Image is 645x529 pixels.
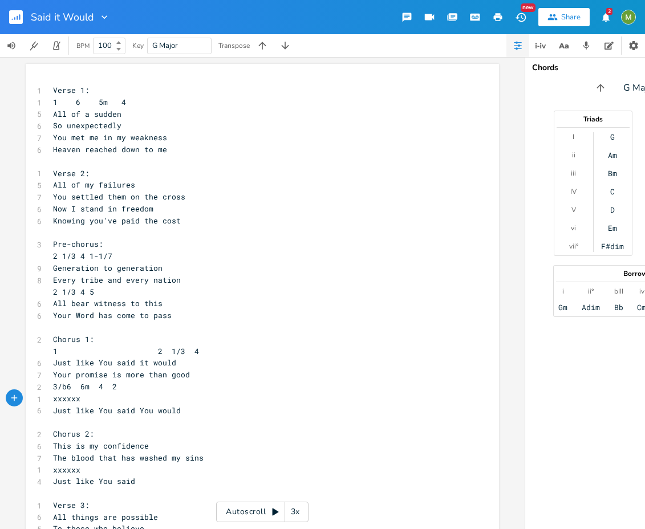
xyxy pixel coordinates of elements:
[608,150,617,160] div: Am
[53,441,149,451] span: This is my confidence
[610,205,615,214] div: D
[53,512,158,522] span: All things are possible
[570,187,577,196] div: IV
[53,85,90,95] span: Verse 1:
[610,132,615,141] div: G
[53,239,103,249] span: Pre-chorus:
[610,187,615,196] div: C
[561,12,581,22] div: Share
[53,500,90,510] span: Verse 3:
[594,7,617,27] button: 2
[53,132,240,143] span: You met me in my weakness
[53,287,94,297] span: 2 1/3 4 5
[572,150,575,160] div: ii
[132,42,144,49] div: Key
[606,8,612,15] div: 2
[53,357,176,368] span: Just like You said it would
[53,393,80,404] span: xxxxxx
[608,169,617,178] div: Bm
[53,465,80,475] span: xxxxxx
[53,263,163,273] span: Generation to generation
[509,7,532,27] button: New
[554,116,632,123] div: Triads
[538,8,590,26] button: Share
[53,251,112,261] span: 2 1/3 4 1-1/7
[53,144,167,154] span: Heaven reached down to me
[614,287,623,296] div: bIII
[53,275,181,285] span: Every tribe and every nation
[521,3,536,12] div: New
[601,242,624,251] div: F#dim
[573,132,574,141] div: I
[76,43,90,49] div: BPM
[53,453,204,463] span: The blood that has washed my sins
[608,223,617,233] div: Em
[53,109,121,119] span: All of a sudden
[53,476,135,486] span: Just like You said
[53,334,94,344] span: Chorus 1:
[53,405,181,416] span: Just like You said You would
[562,287,564,296] div: i
[53,180,135,190] span: All of my failures
[53,97,126,107] span: 1 6 5m 4
[621,10,636,25] img: Mik Sivak
[614,303,623,312] div: Bb
[216,502,309,522] div: Autoscroll
[53,369,190,380] span: Your promise is more than good
[571,169,576,178] div: iii
[53,192,185,202] span: You settled them on the cross
[53,298,163,308] span: All bear witness to this
[571,205,576,214] div: V
[53,346,199,356] span: 1 2 1/3 4
[53,168,90,178] span: Verse 2:
[152,40,178,51] span: G Major
[53,204,153,214] span: Now I stand in freedom
[53,310,172,320] span: Your Word has come to pass
[218,42,250,49] div: Transpose
[582,303,600,312] div: Adim
[53,429,94,439] span: Chorus 2:
[53,215,181,226] span: Knowing you've paid the cost
[53,381,117,392] span: 3/b6 6m 4 2
[588,287,594,296] div: ii°
[558,303,567,312] div: Gm
[53,120,121,131] span: So unexpectedly
[639,287,644,296] div: iv
[285,502,306,522] div: 3x
[569,242,578,251] div: vii°
[571,223,576,233] div: vi
[31,12,94,22] span: Said it Would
